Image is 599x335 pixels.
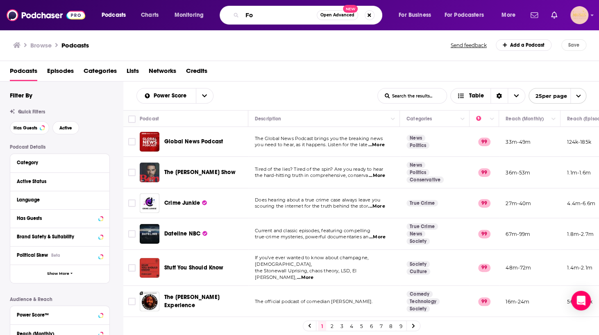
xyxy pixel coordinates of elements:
[17,231,103,242] button: Brand Safety & Suitability
[399,9,431,21] span: For Business
[255,234,368,240] span: true-crime mysteries, powerful documentaries an
[30,41,52,49] h3: Browse
[17,234,96,240] div: Brand Safety & Suitability
[406,135,425,141] a: News
[164,138,223,146] a: Global News Podcast
[506,114,544,124] div: Reach (Monthly)
[387,321,395,331] a: 8
[448,42,489,49] button: Send feedback
[128,230,136,238] span: Toggle select row
[529,90,567,102] span: 25 per page
[439,9,496,22] button: open menu
[128,264,136,272] span: Toggle select row
[506,298,529,305] p: 16m-24m
[196,88,213,103] button: open menu
[567,231,594,238] p: 1.8m-2.7m
[469,93,484,99] span: Table
[164,230,200,237] span: Dateline NBC
[186,64,207,81] a: Credits
[149,64,176,81] span: Networks
[567,138,591,145] p: 124k-185k
[140,163,159,182] a: The Ben Shapiro Show
[501,9,515,21] span: More
[140,258,159,278] img: Stuff You Should Know
[59,126,72,130] span: Active
[140,132,159,152] a: Global News Podcast
[17,213,103,223] button: Has Guests
[164,138,223,145] span: Global News Podcast
[18,109,45,115] span: Quick Filters
[102,9,126,21] span: Podcasts
[127,64,139,81] a: Lists
[169,9,214,22] button: open menu
[406,291,433,297] a: Comedy
[347,321,356,331] a: 4
[164,199,207,207] a: Crime Junkie
[478,264,490,272] p: 99
[445,9,484,21] span: For Podcasters
[328,321,336,331] a: 2
[478,168,490,177] p: 99
[17,252,48,258] span: Political Skew
[570,6,588,24] button: Show profile menu
[255,172,368,178] span: the hard-hitting truth in comprehensive, conserva
[51,253,60,258] div: Beta
[570,6,588,24] img: User Profile
[136,88,213,104] h2: Choose List sort
[140,224,159,244] a: Dateline NBC
[506,169,530,176] p: 36m-53m
[567,264,592,271] p: 1.4m-2.1m
[164,264,224,271] span: Stuff You Should Know
[10,144,110,150] p: Podcast Details
[369,234,386,240] span: ...More
[318,321,326,331] a: 1
[140,193,159,213] img: Crime Junkie
[164,293,245,310] a: The [PERSON_NAME] Experience
[368,142,384,148] span: ...More
[10,121,49,134] button: Has Guests
[10,297,110,302] p: Audience & Reach
[140,114,159,124] div: Podcast
[357,321,365,331] a: 5
[450,88,525,104] button: Choose View
[17,176,103,186] button: Active Status
[406,114,432,124] div: Categories
[52,121,79,134] button: Active
[10,64,37,81] a: Podcasts
[164,168,236,177] a: The [PERSON_NAME] Show
[10,265,109,283] button: Show More
[397,321,405,331] a: 9
[476,114,488,124] div: Power Score
[478,199,490,207] p: 99
[14,126,37,130] span: Has Guests
[137,93,196,99] button: open menu
[529,88,586,104] button: open menu
[406,298,440,305] a: Technology
[478,230,490,238] p: 99
[255,255,368,267] span: If you've ever wanted to know about champagne, [DEMOGRAPHIC_DATA],
[84,64,117,81] span: Categories
[338,321,346,331] a: 3
[506,264,531,271] p: 48m-72m
[406,306,430,312] a: Society
[367,321,375,331] a: 6
[61,41,89,49] a: Podcasts
[406,200,438,206] a: True Crime
[478,297,490,306] p: 99
[164,230,207,238] a: Dateline NBC
[393,9,441,22] button: open menu
[128,298,136,305] span: Toggle select row
[141,9,159,21] span: Charts
[406,177,444,183] a: Conservative
[128,199,136,207] span: Toggle select row
[17,312,96,318] div: Power Score™
[140,292,159,311] img: The Joe Rogan Experience
[506,231,530,238] p: 67m-99m
[227,6,390,25] div: Search podcasts, credits, & more...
